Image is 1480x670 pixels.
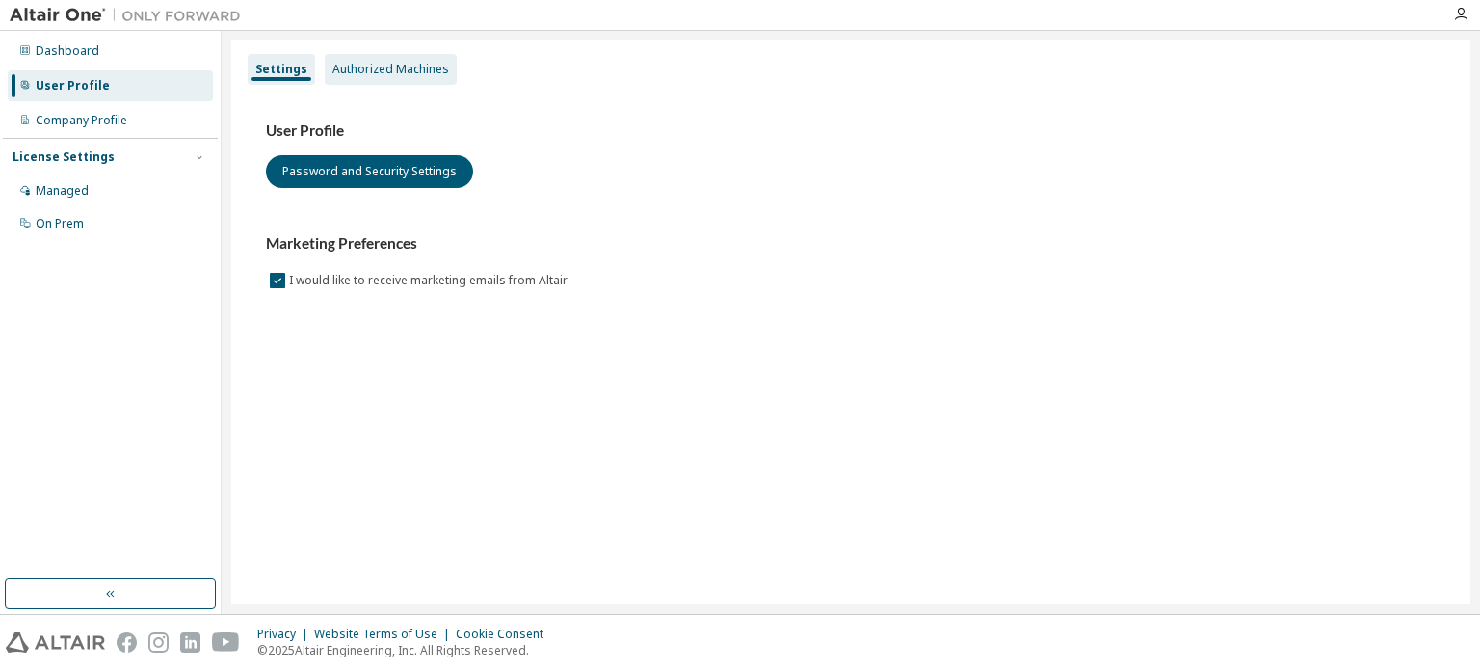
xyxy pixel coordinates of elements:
[36,183,89,199] div: Managed
[10,6,251,25] img: Altair One
[117,632,137,653] img: facebook.svg
[456,627,555,642] div: Cookie Consent
[257,642,555,658] p: © 2025 Altair Engineering, Inc. All Rights Reserved.
[36,216,84,231] div: On Prem
[314,627,456,642] div: Website Terms of Use
[266,234,1436,254] h3: Marketing Preferences
[180,632,200,653] img: linkedin.svg
[257,627,314,642] div: Privacy
[266,121,1436,141] h3: User Profile
[36,78,110,94] div: User Profile
[266,155,473,188] button: Password and Security Settings
[289,269,571,292] label: I would like to receive marketing emails from Altair
[13,149,115,165] div: License Settings
[36,43,99,59] div: Dashboard
[255,62,307,77] div: Settings
[332,62,449,77] div: Authorized Machines
[212,632,240,653] img: youtube.svg
[36,113,127,128] div: Company Profile
[6,632,105,653] img: altair_logo.svg
[148,632,169,653] img: instagram.svg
